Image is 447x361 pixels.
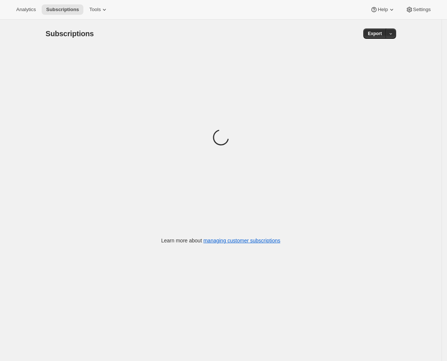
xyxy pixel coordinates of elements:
span: Settings [413,7,431,13]
button: Analytics [12,4,40,15]
p: Learn more about [161,237,280,244]
span: Export [368,31,382,37]
button: Help [366,4,399,15]
button: Export [363,28,386,39]
a: managing customer subscriptions [203,238,280,243]
button: Subscriptions [42,4,83,15]
button: Tools [85,4,112,15]
span: Help [378,7,388,13]
span: Subscriptions [46,30,94,38]
span: Subscriptions [46,7,79,13]
button: Settings [401,4,435,15]
span: Tools [89,7,101,13]
span: Analytics [16,7,36,13]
